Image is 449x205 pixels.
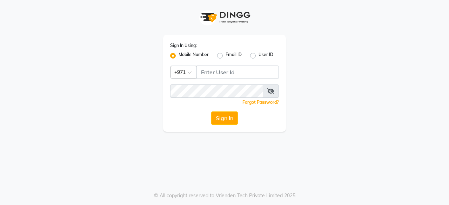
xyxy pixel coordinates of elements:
[242,100,279,105] a: Forgot Password?
[170,42,197,49] label: Sign In Using:
[226,52,242,60] label: Email ID
[211,111,238,125] button: Sign In
[259,52,273,60] label: User ID
[170,84,263,98] input: Username
[179,52,209,60] label: Mobile Number
[196,66,279,79] input: Username
[196,7,253,28] img: logo1.svg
